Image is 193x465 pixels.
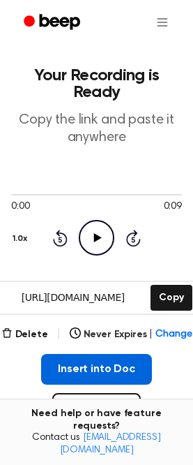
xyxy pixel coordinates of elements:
button: Insert into Doc [41,354,152,385]
button: Open menu [146,6,179,39]
a: [EMAIL_ADDRESS][DOMAIN_NAME] [60,433,161,455]
span: Change [155,327,192,342]
span: 0:09 [164,200,182,214]
h1: Your Recording is Ready [11,67,182,101]
button: Never Expires|Change [70,327,192,342]
button: 1.0x [11,227,32,251]
button: Record [52,393,141,427]
p: Copy the link and paste it anywhere [11,112,182,147]
button: Delete [1,327,48,342]
span: Contact us [8,432,185,457]
button: Copy [150,285,192,311]
a: Beep [14,9,93,36]
span: 0:00 [11,200,29,214]
span: | [56,326,61,343]
span: | [149,327,153,342]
